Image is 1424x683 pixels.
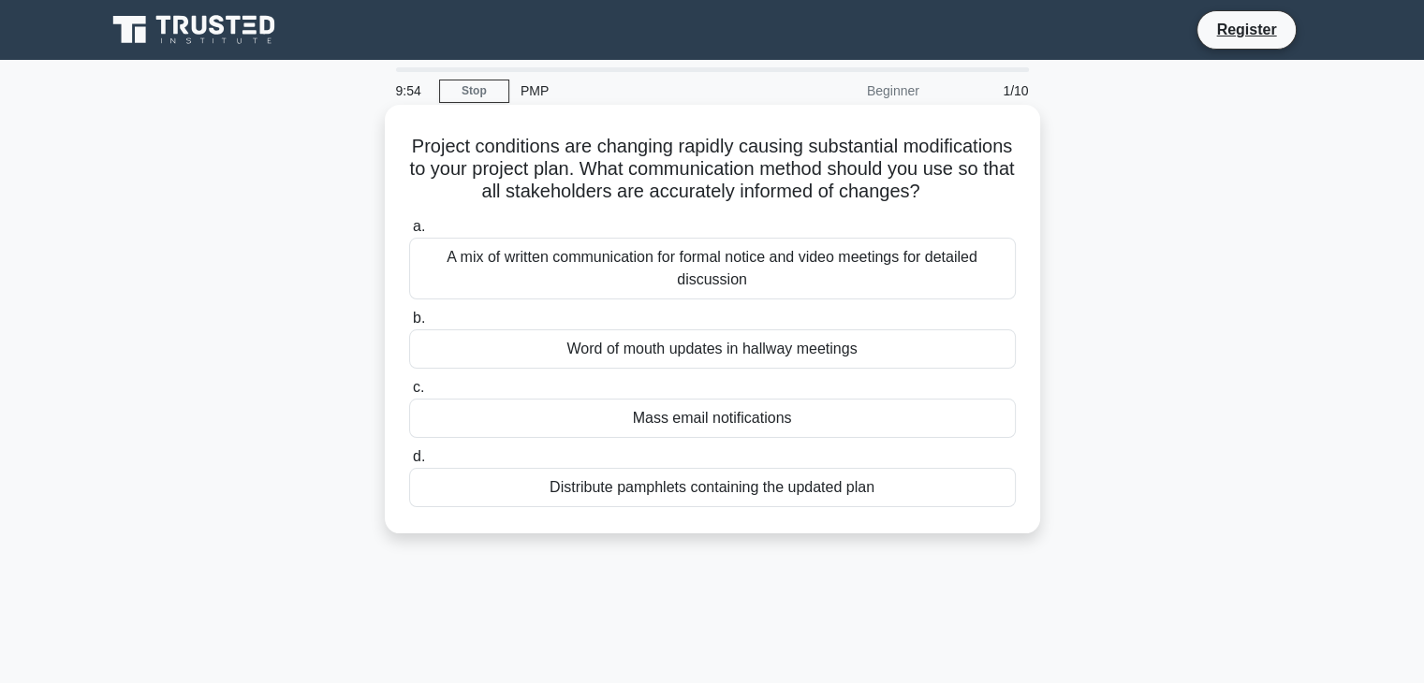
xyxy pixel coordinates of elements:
span: c. [413,379,424,395]
a: Register [1205,18,1287,41]
div: 9:54 [385,72,439,109]
div: Distribute pamphlets containing the updated plan [409,468,1016,507]
span: b. [413,310,425,326]
div: Beginner [767,72,931,109]
a: Stop [439,80,509,103]
div: Mass email notifications [409,399,1016,438]
div: A mix of written communication for formal notice and video meetings for detailed discussion [409,238,1016,299]
h5: Project conditions are changing rapidly causing substantial modifications to your project plan. W... [407,135,1018,204]
span: a. [413,218,425,234]
div: PMP [509,72,767,109]
div: Word of mouth updates in hallway meetings [409,329,1016,369]
span: d. [413,448,425,464]
div: 1/10 [931,72,1040,109]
